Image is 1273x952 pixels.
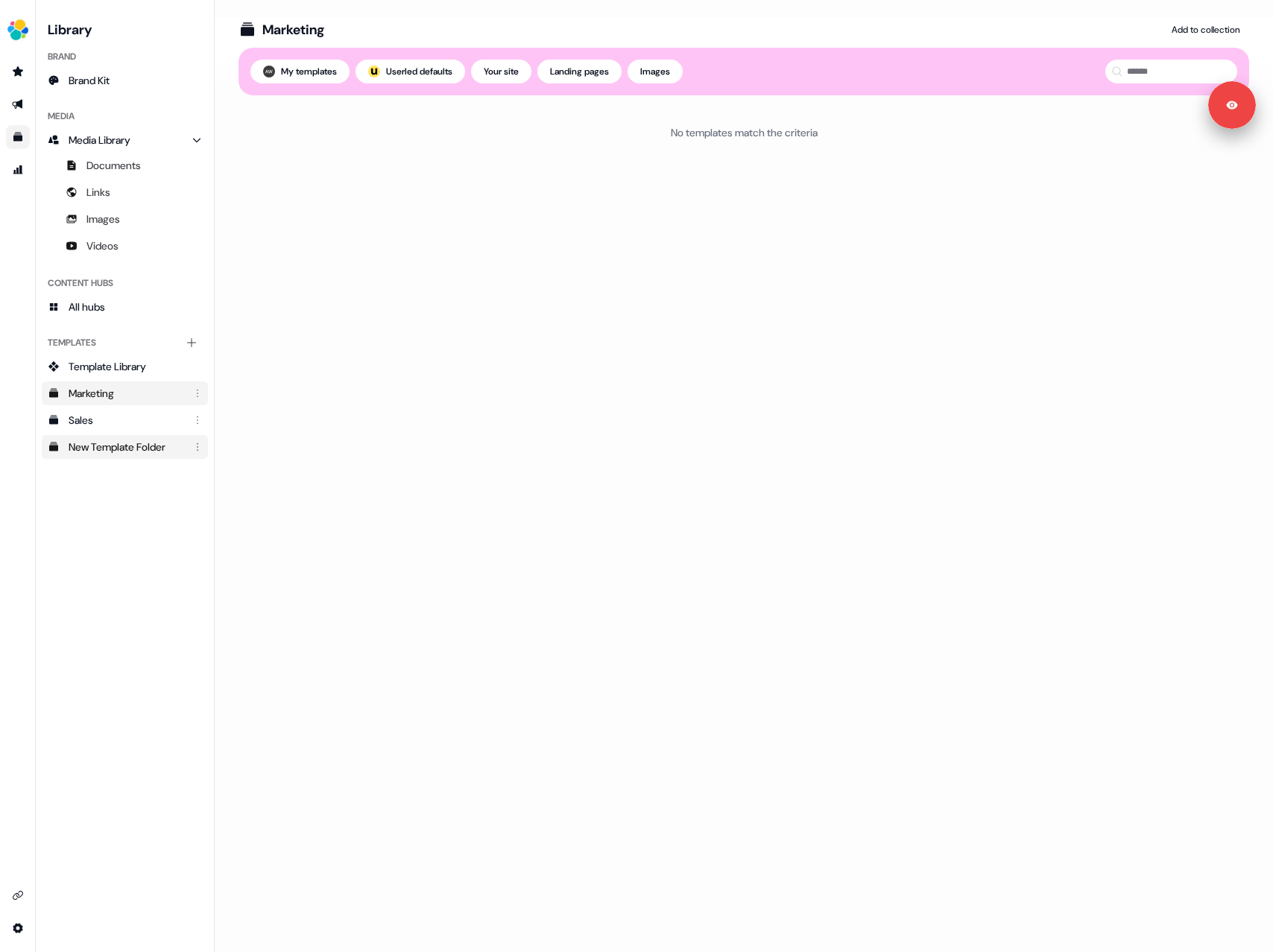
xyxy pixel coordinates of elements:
[42,381,208,405] a: Marketing
[42,128,208,152] a: Media Library
[42,271,208,295] div: Content Hubs
[42,153,208,177] a: Documents
[6,92,30,116] a: Go to outbound experience
[86,185,110,200] span: Links
[42,435,208,459] a: New Template Folder
[69,413,184,428] div: Sales
[1163,18,1249,42] button: Add to collection
[368,66,380,77] img: userled logo
[262,21,324,39] div: Marketing
[69,386,184,401] div: Marketing
[6,60,30,83] a: Go to prospects
[86,238,119,253] span: Videos
[6,916,30,940] a: Go to integrations
[6,158,30,182] a: Go to attribution
[42,69,208,92] a: Brand Kit
[42,355,208,378] a: Template Library
[86,158,141,173] span: Documents
[537,60,622,83] button: Landing pages
[471,60,531,83] button: Your site
[6,125,30,149] a: Go to templates
[42,18,208,39] h3: Library
[42,180,208,204] a: Links
[250,60,350,83] button: My templates
[42,45,208,69] div: Brand
[42,207,208,231] a: Images
[42,408,208,432] a: Sales
[69,73,110,88] span: Brand Kit
[69,133,130,147] span: Media Library
[42,295,208,319] a: All hubs
[671,125,818,140] div: No templates match the criteria
[356,60,465,83] button: userled logo;Userled defaults
[368,66,380,77] div: ;
[42,104,208,128] div: Media
[86,212,120,226] span: Images
[42,234,208,258] a: Videos
[69,299,105,314] span: All hubs
[69,359,146,374] span: Template Library
[263,66,275,77] img: Adrienne
[69,439,184,454] div: New Template Folder
[42,331,208,355] div: Templates
[6,883,30,907] a: Go to integrations
[628,60,683,83] button: Images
